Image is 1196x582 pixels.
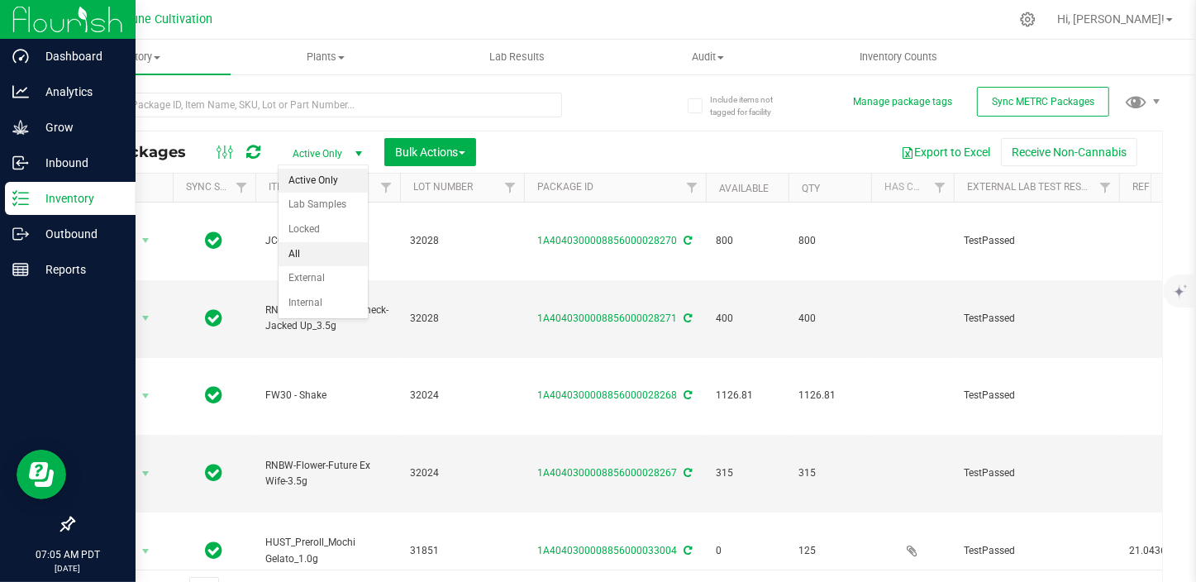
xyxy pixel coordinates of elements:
a: Available [719,183,769,194]
button: Manage package tags [853,95,952,109]
a: Item Name [269,181,322,193]
a: Plants [231,40,422,74]
inline-svg: Grow [12,119,29,136]
span: select [136,462,156,485]
span: Inventory Counts [837,50,960,64]
span: In Sync [206,539,223,562]
a: 1A4040300008856000028270 [538,235,678,246]
span: 315 [798,465,861,481]
span: Include items not tagged for facility [710,93,793,118]
span: Dune Cultivation [125,12,213,26]
p: Analytics [29,82,128,102]
button: Export to Excel [890,138,1001,166]
span: FW30 - Shake [265,388,390,403]
span: Hi, [PERSON_NAME]! [1057,12,1165,26]
span: All Packages [86,143,203,161]
span: TestPassed [964,465,1109,481]
a: 1A4040300008856000033004 [538,545,678,556]
th: Has COA [871,174,954,203]
span: 32028 [410,311,514,327]
span: 1126.81 [798,388,861,403]
span: RNBW_Flower_Soundcheck-Jacked Up_3.5g [265,303,390,334]
span: Sync METRC Packages [992,96,1094,107]
inline-svg: Inbound [12,155,29,171]
span: HUST_Preroll_Mochi Gelato_1.0g [265,535,390,566]
inline-svg: Analytics [12,83,29,100]
span: select [136,307,156,330]
span: Sync from Compliance System [682,235,693,246]
a: Filter [497,174,524,202]
span: Bulk Actions [395,145,465,159]
span: select [136,540,156,563]
span: select [136,384,156,408]
p: [DATE] [7,562,128,575]
inline-svg: Inventory [12,190,29,207]
span: RNBW-Flower-Future Ex Wife-3.5g [265,458,390,489]
a: Filter [927,174,954,202]
a: External Lab Test Result [967,181,1097,193]
a: 1A4040300008856000028271 [538,312,678,324]
span: 400 [716,311,779,327]
a: Qty [802,183,820,194]
input: Search Package ID, Item Name, SKU, Lot or Part Number... [73,93,562,117]
span: Lab Results [467,50,567,64]
li: External [279,266,368,291]
span: Sync from Compliance System [682,467,693,479]
inline-svg: Reports [12,261,29,278]
a: Lot Number [413,181,473,193]
span: 32028 [410,233,514,249]
span: In Sync [206,461,223,484]
a: Lab Results [422,40,612,74]
p: 07:05 AM PDT [7,547,128,562]
li: Internal [279,291,368,316]
span: 31851 [410,543,514,559]
li: All [279,242,368,267]
p: Inbound [29,153,128,173]
span: In Sync [206,229,223,252]
li: Locked [279,217,368,242]
a: Filter [1092,174,1119,202]
p: Inventory [29,188,128,208]
button: Bulk Actions [384,138,476,166]
a: Package ID [537,181,593,193]
span: Plants [231,50,421,64]
span: Audit [613,50,803,64]
span: 32024 [410,465,514,481]
a: Filter [373,174,400,202]
span: Sync from Compliance System [682,312,693,324]
inline-svg: Outbound [12,226,29,242]
span: 800 [798,233,861,249]
span: 800 [716,233,779,249]
span: 315 [716,465,779,481]
li: Active Only [279,169,368,193]
button: Sync METRC Packages [977,87,1109,117]
inline-svg: Dashboard [12,48,29,64]
span: In Sync [206,384,223,407]
button: Receive Non-Cannabis [1001,138,1137,166]
span: 1126.81 [716,388,779,403]
p: Grow [29,117,128,137]
span: select [136,229,156,252]
a: Inventory Counts [803,40,994,74]
span: 0 [716,543,779,559]
span: TestPassed [964,543,1109,559]
span: Sync from Compliance System [682,389,693,401]
p: Dashboard [29,46,128,66]
span: TestPassed [964,233,1109,249]
a: Audit [612,40,803,74]
span: TestPassed [964,388,1109,403]
a: 1A4040300008856000028268 [538,389,678,401]
span: JCO Shake [265,233,390,249]
span: 125 [798,543,861,559]
span: TestPassed [964,311,1109,327]
a: Filter [228,174,255,202]
p: Reports [29,260,128,279]
span: 400 [798,311,861,327]
a: 1A4040300008856000028267 [538,467,678,479]
span: 32024 [410,388,514,403]
li: Lab Samples [279,193,368,217]
iframe: Resource center [17,450,66,499]
span: Sync from Compliance System [682,545,693,556]
div: Manage settings [1017,12,1038,27]
span: In Sync [206,307,223,330]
